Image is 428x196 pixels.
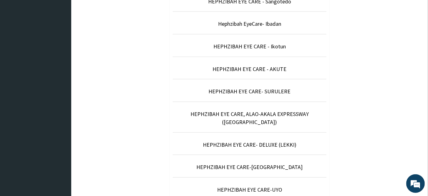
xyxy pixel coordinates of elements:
a: HEPHZIBAH EYE CARE - Ikotun [213,43,286,50]
a: HEPHZIBAH EYE CARE- DELUXE (LEKKI) [203,141,296,148]
a: HEPHZIBAH EYE CARE-UYO [217,186,282,193]
a: Hephzibah EyeCare- Ibadan [218,20,281,27]
a: HEPHZIBAH EYE CARE - AKUTE [213,65,287,73]
a: HEPHZIBAH EYE CARE, ALAO-AKALA EXPRESSWAY ([GEOGRAPHIC_DATA]) [190,110,309,126]
a: HEPHZIBAH EYE CARE-[GEOGRAPHIC_DATA] [197,163,303,171]
a: HEPHZIBAH EYE CARE- SURULERE [209,88,291,95]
